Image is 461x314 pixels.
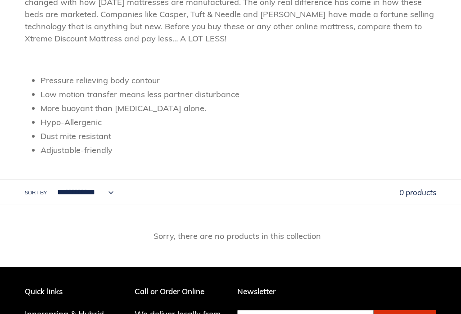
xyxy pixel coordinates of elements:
li: Pressure relieving body contour [41,74,436,86]
li: Low motion transfer means less partner disturbance [41,88,436,100]
p: Call or Order Online [135,287,224,296]
p: Quick links [25,287,118,296]
p: Sorry, there are no products in this collection [38,230,436,242]
p: Newsletter [237,287,436,296]
label: Sort by [25,188,47,197]
span: 0 products [399,188,436,197]
li: More buoyant than [MEDICAL_DATA] alone. [41,102,436,114]
li: Dust mite resistant [41,130,436,142]
li: Hypo-Allergenic [41,116,436,128]
li: Adjustable-friendly [41,144,436,156]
